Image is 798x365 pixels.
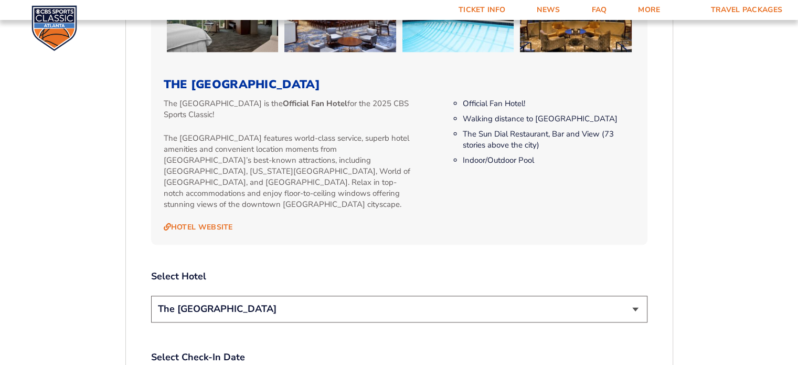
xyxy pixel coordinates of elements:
label: Select Check-In Date [151,351,647,364]
label: Select Hotel [151,270,647,283]
img: CBS Sports Classic [31,5,77,51]
li: The Sun Dial Restaurant, Bar and View (73 stories above the city) [463,129,634,151]
p: The [GEOGRAPHIC_DATA] features world-class service, superb hotel amenities and convenient locatio... [164,133,415,210]
li: Indoor/Outdoor Pool [463,155,634,166]
strong: Official Fan Hotel [283,98,347,109]
p: The [GEOGRAPHIC_DATA] is the for the 2025 CBS Sports Classic! [164,98,415,120]
li: Walking distance to [GEOGRAPHIC_DATA] [463,113,634,124]
a: Hotel Website [164,223,233,232]
h3: The [GEOGRAPHIC_DATA] [164,78,635,91]
li: Official Fan Hotel! [463,98,634,109]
